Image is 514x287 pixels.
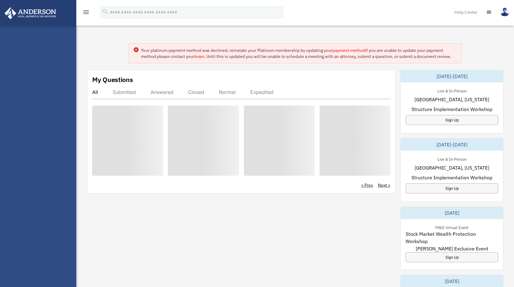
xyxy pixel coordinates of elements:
span: Structure Implementation Workshop [411,174,492,181]
div: Live & In-Person [433,156,471,162]
div: Expedited [250,89,273,95]
a: menu [82,11,90,16]
div: Live & In-Person [433,87,471,94]
span: Structure Implementation Workshop [411,106,492,113]
span: [GEOGRAPHIC_DATA], [US_STATE] [414,164,489,171]
a: < Prev [361,182,373,188]
div: My Questions [92,75,133,84]
a: team [194,54,204,59]
a: Sign Up [406,252,498,262]
div: Normal [219,89,236,95]
div: Your platinum payment method was declined, reinstate your Platinum membership by updating your if... [141,47,456,59]
span: [GEOGRAPHIC_DATA], [US_STATE] [414,96,489,103]
div: FREE Virtual Event [430,224,473,230]
img: Anderson Advisors Platinum Portal [3,7,58,19]
div: Answered [150,89,173,95]
span: [PERSON_NAME] Exclusive Event [416,245,488,252]
a: Sign Up [406,183,498,193]
img: User Pic [500,8,509,16]
i: menu [82,9,90,16]
div: Submitted [113,89,136,95]
a: Sign Up [406,115,498,125]
a: Next > [378,182,390,188]
div: All [92,89,98,95]
div: [DATE]-[DATE] [401,70,503,82]
i: search [102,8,109,15]
div: Closed [188,89,204,95]
a: payment method [332,48,365,53]
div: [DATE]-[DATE] [401,138,503,151]
span: Stock Market Wealth Protection Workshop [406,230,498,245]
div: [DATE] [401,207,503,219]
